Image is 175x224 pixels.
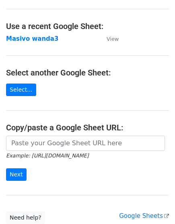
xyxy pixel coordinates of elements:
[107,36,119,42] small: View
[6,84,36,96] a: Select...
[99,35,119,42] a: View
[119,212,169,220] a: Google Sheets
[6,168,27,181] input: Next
[6,211,45,224] a: Need help?
[6,68,169,77] h4: Select another Google Sheet:
[6,136,165,151] input: Paste your Google Sheet URL here
[135,185,175,224] iframe: Chat Widget
[6,123,169,132] h4: Copy/paste a Google Sheet URL:
[6,153,89,159] small: Example: [URL][DOMAIN_NAME]
[6,21,169,31] h4: Use a recent Google Sheet:
[6,35,58,42] a: Masivo wanda3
